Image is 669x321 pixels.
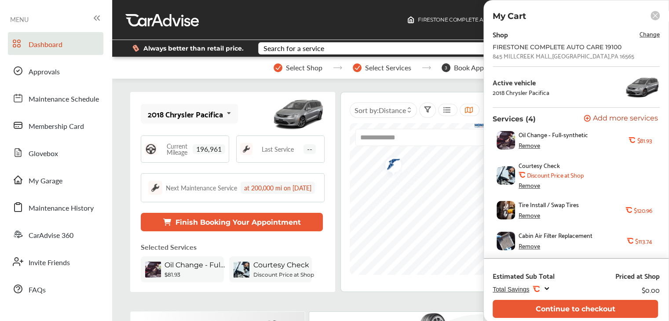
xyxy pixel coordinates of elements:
[493,28,508,40] div: Shop
[253,261,309,269] span: Courtesy Check
[493,89,549,96] div: 2018 Chrysler Pacifica
[625,74,660,100] img: 11170_st0640_046.jpg
[29,257,70,269] span: Invite Friends
[554,77,607,86] img: BasicPremiumLogo.8d547ee0.svg
[240,143,252,155] img: maintenance_logo
[45,243,108,255] span: [PERSON_NAME]
[45,74,128,83] span: Fleet Membership ID
[365,64,411,72] span: Select Services
[166,183,237,192] div: Next Maintenance Service
[344,247,358,261] img: car-basic.192fe7b4.svg
[359,248,366,259] span: 1
[8,277,103,300] a: FAQs
[145,143,157,155] img: steering_logo
[303,144,316,154] span: --
[286,64,322,72] span: Select Shop
[8,196,103,219] a: Maintenance History
[634,207,652,214] b: $120.96
[493,286,529,293] span: Total Savings
[519,242,540,249] div: Remove
[493,115,536,123] p: Services (4)
[519,131,588,138] span: Oil Change - Full-synthetic
[353,63,362,72] img: stepper-checkmark.b5569197.svg
[148,181,162,195] img: maintenance_logo
[145,262,161,277] img: oil-change-thumb.jpg
[379,105,406,115] span: Distance
[418,16,664,23] span: FIRESTONE COMPLETE AUTO CARE 19100 , 845 MILLCREEK MALL [GEOGRAPHIC_DATA] , PA 16565
[493,300,658,318] button: Continue to checkout
[527,171,583,179] b: Discount Price at Shop
[519,232,592,239] span: Cabin Air Filter Replacement
[493,52,634,59] div: 845 MILLCREEK MALL , [GEOGRAPHIC_DATA] , PA 16565
[262,146,294,152] span: Last Service
[519,162,560,169] span: Courtesy Check
[584,115,658,123] button: Add more services
[442,63,450,72] span: 3
[519,212,540,219] div: Remove
[10,16,29,23] span: MENU
[497,201,515,219] img: tire-install-swap-tires-thumb.jpg
[8,250,103,273] a: Invite Friends
[379,153,402,179] img: logo-goodyear.png
[493,271,555,280] div: Estimated Sub Total
[165,271,180,278] b: $81.93
[642,284,660,295] div: $0.00
[193,144,225,154] span: 196,961
[274,63,282,72] img: stepper-checkmark.b5569197.svg
[615,271,660,280] div: Priced at Shop
[350,123,637,275] canvas: Map
[148,109,223,118] div: 2018 Chrysler Pacifica
[519,182,540,189] div: Remove
[165,261,226,269] span: Oil Change - Full-synthetic
[497,166,515,185] img: courtesy-check-thumb.jpg
[8,114,103,137] a: Membership Card
[8,87,103,109] a: Maintenance Schedule
[603,232,624,240] span: BASIC
[29,39,62,51] span: Dashboard
[497,131,515,150] img: oil-change-thumb.jpg
[263,45,324,52] div: Search for a service
[422,66,431,69] img: stepper-arrow.e24c07c6.svg
[584,115,660,123] a: Add more services
[497,232,515,250] img: cabin-air-filter-replacement-thumb.jpg
[141,213,323,231] button: Finish Booking Your Appointment
[45,93,85,100] span: Since [DATE]
[29,94,99,105] span: Maintenance Schedule
[8,59,103,82] a: Approvals
[241,182,315,194] div: at 200,000 mi on [DATE]
[493,44,633,51] div: FIRESTONE COMPLETE AUTO CARE 19100
[333,66,342,69] img: stepper-arrow.e24c07c6.svg
[141,242,197,252] p: Selected Services
[29,66,60,78] span: Approvals
[45,255,53,263] img: phone-black.37208b07.svg
[8,141,103,164] a: Glovebox
[161,143,193,155] span: Current Mileage
[519,142,540,149] div: Remove
[29,121,84,132] span: Membership Card
[29,175,62,187] span: My Garage
[8,32,103,55] a: Dashboard
[640,29,660,39] span: Change
[519,201,579,208] span: Tire Install / Swap Tires
[603,242,623,263] img: BasicBadge.31956f0b.svg
[340,232,370,240] span: VEHICLE
[29,285,46,296] span: FAQs
[29,203,94,214] span: Maintenance History
[493,78,549,86] div: Active vehicle
[29,230,73,241] span: CarAdvise 360
[637,137,652,144] b: $81.93
[407,16,414,23] img: header-home-logo.8d720a4f.svg
[272,94,325,134] img: mobile_11170_st0640_046.jpg
[29,148,58,160] span: Glovebox
[635,237,652,244] b: $113.74
[355,105,406,115] span: Sort by :
[454,64,512,72] span: Book Appointment
[379,153,401,179] div: Map marker
[234,262,249,277] img: courtesy-check-thumb.jpg
[253,271,314,278] b: Discount Price at Shop
[593,115,658,123] span: Add more services
[45,232,108,240] span: MEMBER
[493,11,526,21] p: My Cart
[8,168,103,191] a: My Garage
[8,223,103,246] a: CarAdvise 360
